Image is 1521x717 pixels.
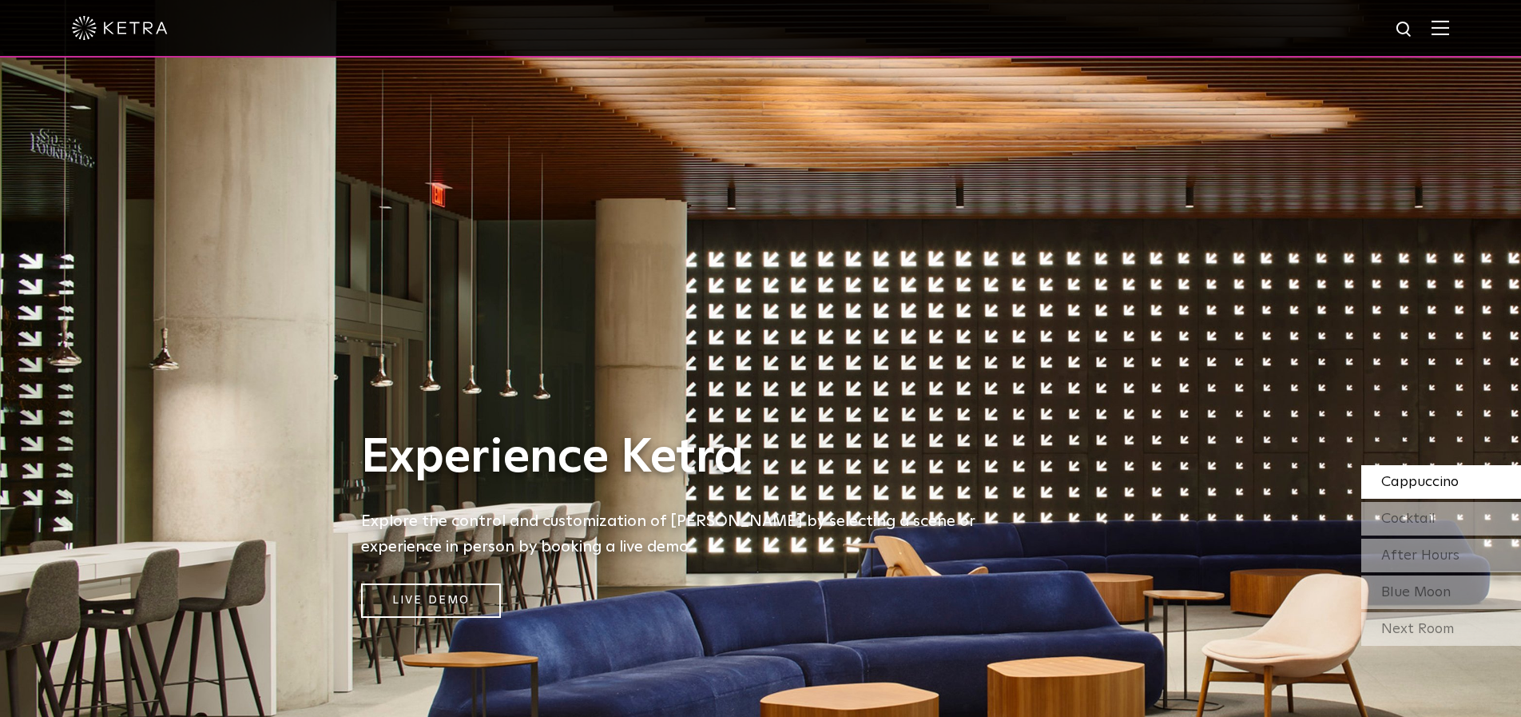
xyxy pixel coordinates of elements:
img: Hamburger%20Nav.svg [1432,20,1449,35]
span: Cocktail [1381,512,1436,526]
h1: Experience Ketra [361,432,1000,484]
div: Next Room [1361,612,1521,646]
span: Cappuccino [1381,475,1459,489]
img: ketra-logo-2019-white [72,16,168,40]
img: search icon [1395,20,1415,40]
span: After Hours [1381,548,1459,563]
span: Blue Moon [1381,585,1451,599]
h5: Explore the control and customization of [PERSON_NAME] by selecting a scene or experience in pers... [361,508,1000,560]
a: Live Demo [361,584,501,618]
